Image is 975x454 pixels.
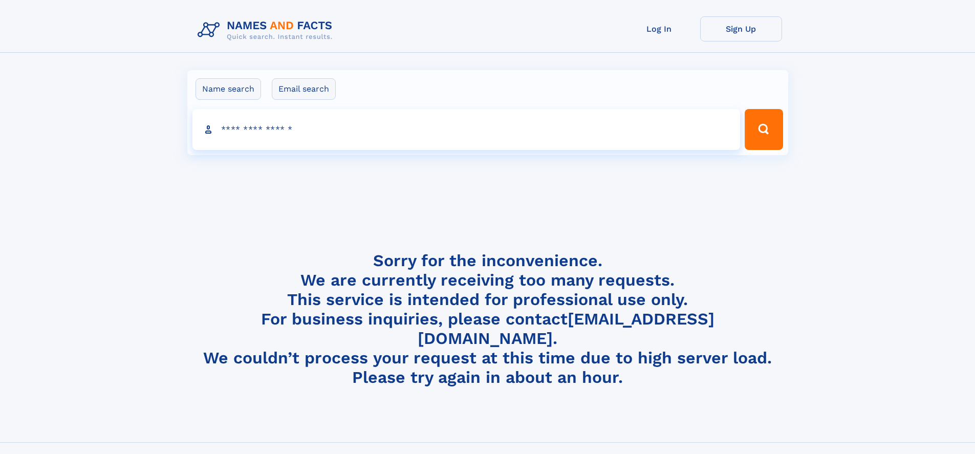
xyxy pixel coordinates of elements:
[196,78,261,100] label: Name search
[272,78,336,100] label: Email search
[700,16,782,41] a: Sign Up
[192,109,741,150] input: search input
[745,109,783,150] button: Search Button
[618,16,700,41] a: Log In
[193,16,341,44] img: Logo Names and Facts
[418,309,714,348] a: [EMAIL_ADDRESS][DOMAIN_NAME]
[193,251,782,387] h4: Sorry for the inconvenience. We are currently receiving too many requests. This service is intend...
